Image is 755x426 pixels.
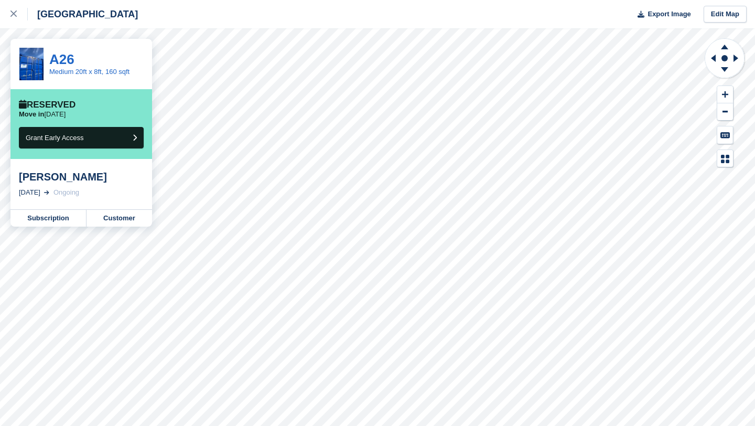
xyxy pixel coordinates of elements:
span: Grant Early Access [26,134,84,142]
button: Grant Early Access [19,127,144,148]
img: IMG_1129.jpeg [19,48,44,80]
button: Keyboard Shortcuts [717,126,733,144]
button: Export Image [631,6,691,23]
p: [DATE] [19,110,66,119]
div: [DATE] [19,187,40,198]
a: Medium 20ft x 8ft, 160 sqft [49,68,130,76]
a: Customer [87,210,152,227]
a: Edit Map [704,6,747,23]
a: A26 [49,51,74,67]
span: Move in [19,110,44,118]
div: [PERSON_NAME] [19,171,144,183]
button: Zoom In [717,86,733,103]
a: Subscription [10,210,87,227]
button: Map Legend [717,150,733,167]
div: [GEOGRAPHIC_DATA] [28,8,138,20]
span: Export Image [648,9,691,19]
button: Zoom Out [717,103,733,121]
div: Reserved [19,100,75,110]
img: arrow-right-light-icn-cde0832a797a2874e46488d9cf13f60e5c3a73dbe684e267c42b8395dfbc2abf.svg [44,190,49,195]
div: Ongoing [53,187,79,198]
